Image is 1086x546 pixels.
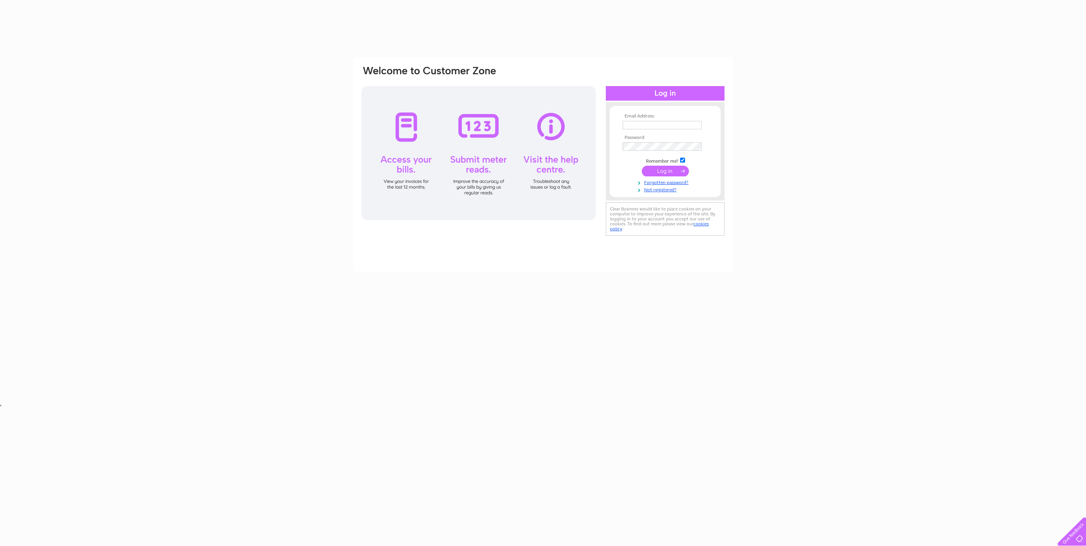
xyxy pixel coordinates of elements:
[642,166,689,176] input: Submit
[623,186,710,193] a: Not registered?
[621,156,710,164] td: Remember me?
[623,178,710,186] a: Forgotten password?
[610,221,709,231] a: cookies policy
[621,135,710,140] th: Password:
[621,114,710,119] th: Email Address:
[606,202,725,236] div: Clear Business would like to place cookies on your computer to improve your experience of the sit...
